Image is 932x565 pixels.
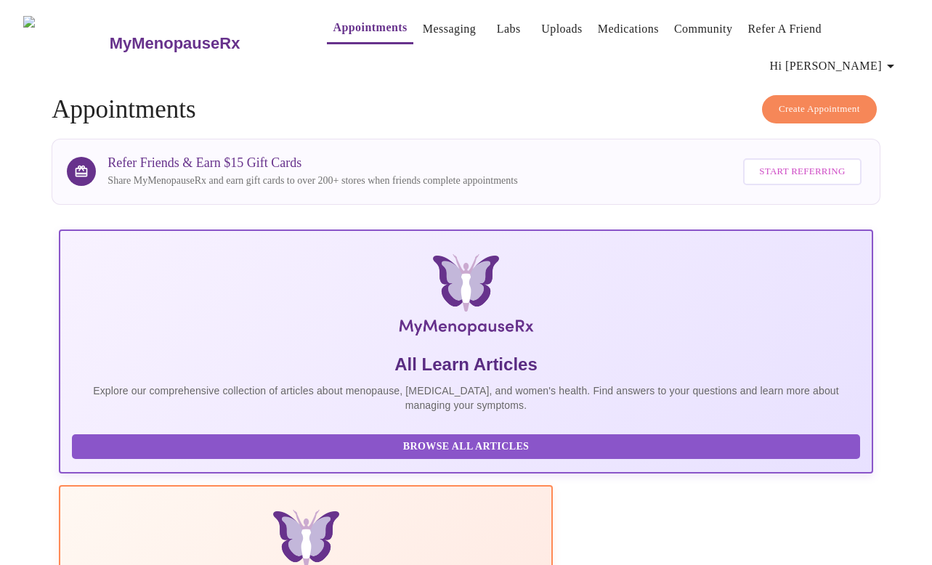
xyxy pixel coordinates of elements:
a: Uploads [541,19,583,39]
a: Browse All Articles [72,439,863,452]
h5: All Learn Articles [72,353,859,376]
button: Messaging [417,15,482,44]
button: Create Appointment [762,95,877,123]
button: Start Referring [743,158,861,185]
p: Explore our comprehensive collection of articles about menopause, [MEDICAL_DATA], and women's hea... [72,383,859,412]
button: Medications [592,15,665,44]
a: Start Referring [739,151,864,192]
a: MyMenopauseRx [108,18,298,69]
a: Labs [497,19,521,39]
p: Share MyMenopauseRx and earn gift cards to over 200+ stores when friends complete appointments [108,174,517,188]
h4: Appointments [52,95,880,124]
a: Community [674,19,733,39]
span: Start Referring [759,163,845,180]
button: Uploads [535,15,588,44]
span: Hi [PERSON_NAME] [770,56,899,76]
a: Refer a Friend [747,19,822,39]
a: Messaging [423,19,476,39]
button: Refer a Friend [742,15,827,44]
span: Create Appointment [779,101,860,118]
button: Appointments [327,13,413,44]
a: Medications [598,19,659,39]
img: MyMenopauseRx Logo [195,254,738,341]
button: Community [668,15,739,44]
button: Labs [485,15,532,44]
h3: MyMenopauseRx [110,34,240,53]
a: Appointments [333,17,407,38]
span: Browse All Articles [86,438,845,456]
img: MyMenopauseRx Logo [23,16,108,70]
button: Hi [PERSON_NAME] [764,52,905,81]
h3: Refer Friends & Earn $15 Gift Cards [108,155,517,171]
button: Browse All Articles [72,434,859,460]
